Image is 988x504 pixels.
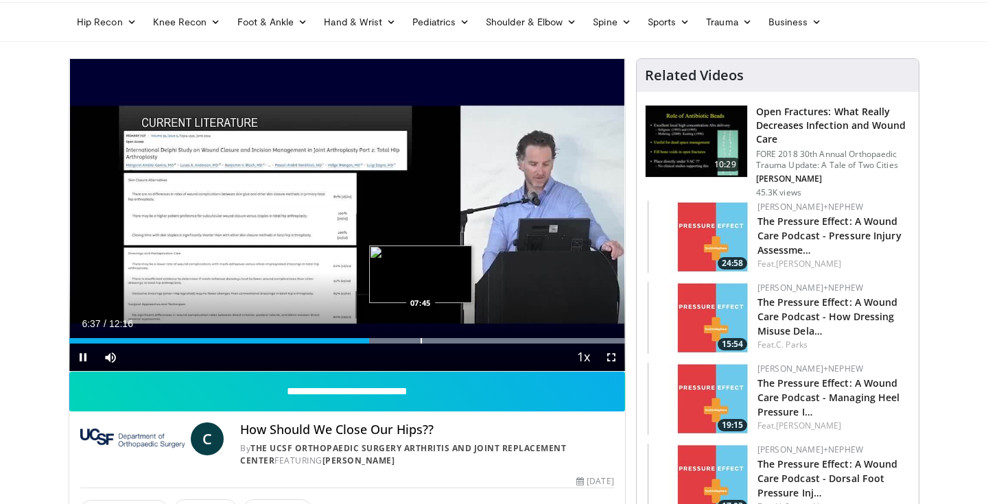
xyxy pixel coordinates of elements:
div: [DATE] [576,475,613,488]
a: C. Parks [776,339,808,350]
img: 60a7b2e5-50df-40c4-868a-521487974819.150x105_q85_crop-smart_upscale.jpg [648,363,751,435]
span: 19:15 [718,419,747,431]
a: Spine [585,8,639,36]
div: Feat. [757,258,908,270]
div: Feat. [757,339,908,351]
a: Hand & Wrist [316,8,404,36]
a: [PERSON_NAME] [322,455,395,466]
img: The UCSF Orthopaedic Surgery Arthritis and Joint Replacement Center [80,422,185,455]
a: 15:54 [648,282,751,354]
img: ded7be61-cdd8-40fc-98a3-de551fea390e.150x105_q85_crop-smart_upscale.jpg [646,106,747,177]
a: The Pressure Effect: A Wound Care Podcast - Dorsal Foot Pressure Inj… [757,457,898,499]
span: 24:58 [718,257,747,269]
button: Playback Rate [570,344,598,371]
a: The Pressure Effect: A Wound Care Podcast - Managing Heel Pressure I… [757,376,900,418]
span: 10:29 [709,158,742,171]
a: 10:29 Open Fractures: What Really Decreases Infection and Wound Care FORE 2018 30th Annual Orthop... [645,105,910,198]
img: image.jpeg [369,245,472,303]
a: The Pressure Effect: A Wound Care Podcast - How Dressing Misuse Dela… [757,296,898,337]
h4: How Should We Close Our Hips?? [240,422,613,437]
a: [PERSON_NAME] [776,420,841,431]
div: Feat. [757,420,908,432]
p: 45.3K views [756,187,801,198]
p: FORE 2018 30th Annual Orthopaedic Trauma Update: A Tale of Two Cities [756,149,910,171]
a: Pediatrics [404,8,478,36]
button: Pause [69,344,97,371]
a: [PERSON_NAME] [776,258,841,269]
a: 24:58 [648,201,751,273]
a: The Pressure Effect: A Wound Care Podcast - Pressure Injury Assessme… [757,215,902,256]
p: [PERSON_NAME] [756,173,910,184]
a: [PERSON_NAME]+Nephew [757,363,863,374]
button: Fullscreen [598,344,625,371]
div: Progress Bar [69,338,625,344]
span: 6:37 [82,318,100,329]
span: 12:16 [109,318,133,329]
a: Knee Recon [145,8,229,36]
img: 2a658e12-bd38-46e9-9f21-8239cc81ed40.150x105_q85_crop-smart_upscale.jpg [648,201,751,273]
a: Shoulder & Elbow [478,8,585,36]
span: 15:54 [718,338,747,350]
a: [PERSON_NAME]+Nephew [757,444,863,455]
a: [PERSON_NAME]+Nephew [757,282,863,293]
a: 19:15 [648,363,751,435]
h4: Related Videos [645,67,744,84]
img: 61e02083-5525-4adc-9284-c4ef5d0bd3c4.150x105_q85_crop-smart_upscale.jpg [648,282,751,354]
a: [PERSON_NAME]+Nephew [757,201,863,213]
a: Sports [639,8,698,36]
a: Foot & Ankle [229,8,316,36]
a: Business [760,8,830,36]
h3: Open Fractures: What Really Decreases Infection and Wound Care [756,105,910,146]
button: Mute [97,344,124,371]
span: / [104,318,106,329]
a: The UCSF Orthopaedic Surgery Arthritis and Joint Replacement Center [240,442,566,466]
a: C [191,422,224,455]
div: By FEATURING [240,442,613,467]
a: Hip Recon [69,8,145,36]
a: Trauma [698,8,760,36]
video-js: Video Player [69,59,625,372]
